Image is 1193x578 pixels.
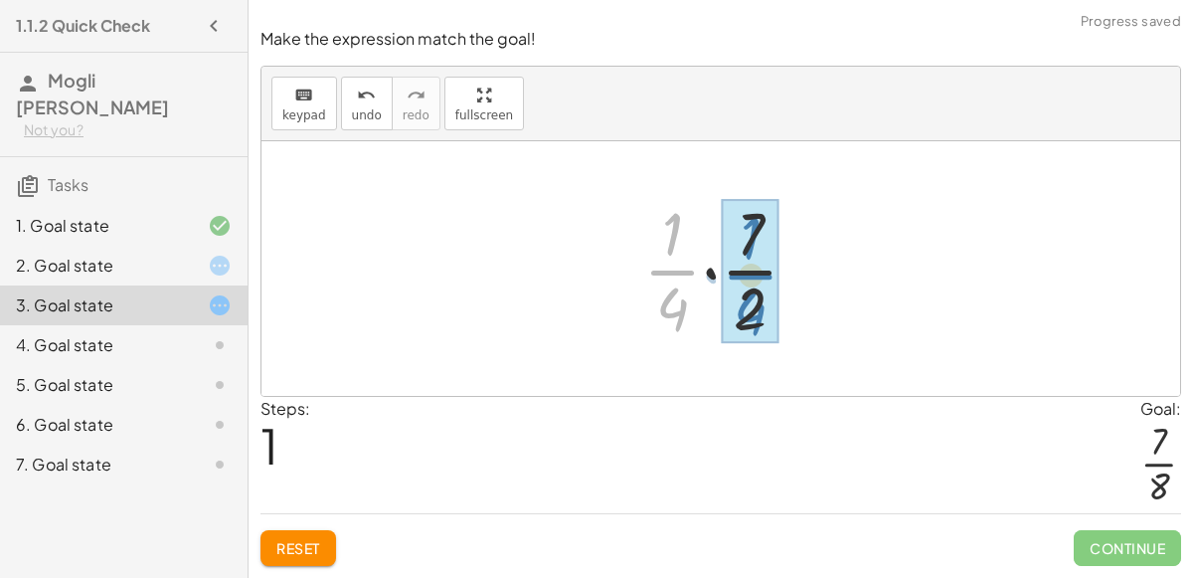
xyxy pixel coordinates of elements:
i: Task started. [208,254,232,278]
div: 3. Goal state [16,293,176,317]
i: redo [407,84,426,107]
i: Task not started. [208,413,232,437]
div: 4. Goal state [16,333,176,357]
button: undoundo [341,77,393,130]
span: redo [403,108,429,122]
span: Tasks [48,174,88,195]
div: 5. Goal state [16,373,176,397]
button: keyboardkeypad [271,77,337,130]
i: Task not started. [208,333,232,357]
span: fullscreen [455,108,513,122]
span: Progress saved [1081,12,1181,32]
button: redoredo [392,77,440,130]
span: 1 [260,415,278,476]
span: keypad [282,108,326,122]
button: Reset [260,530,336,566]
i: Task not started. [208,453,232,477]
p: Make the expression match the goal! [260,28,1181,51]
i: undo [357,84,376,107]
i: Task started. [208,293,232,317]
div: 7. Goal state [16,453,176,477]
div: Goal: [1140,397,1181,421]
button: fullscreen [444,77,524,130]
label: Steps: [260,398,310,419]
i: Task not started. [208,373,232,397]
div: 6. Goal state [16,413,176,437]
div: Not you? [24,120,232,140]
h4: 1.1.2 Quick Check [16,14,150,38]
span: undo [352,108,382,122]
i: keyboard [294,84,313,107]
i: Task finished and correct. [208,214,232,238]
span: Reset [276,539,320,557]
span: Mogli [PERSON_NAME] [16,69,169,118]
div: 1. Goal state [16,214,176,238]
div: 2. Goal state [16,254,176,278]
